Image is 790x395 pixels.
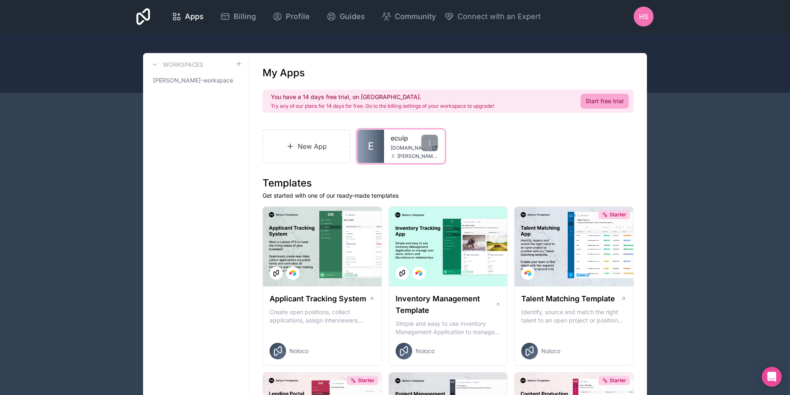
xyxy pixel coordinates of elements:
[163,61,203,69] h3: Workspaces
[358,377,374,384] span: Starter
[391,133,438,143] a: ecuip
[639,12,648,22] span: HS
[214,7,263,26] a: Billing
[357,130,384,163] a: E
[320,7,372,26] a: Guides
[610,377,626,384] span: Starter
[263,66,305,80] h1: My Apps
[289,347,309,355] span: Noloco
[395,11,436,22] span: Community
[165,7,210,26] a: Apps
[397,153,438,160] span: [PERSON_NAME][EMAIL_ADDRESS][DOMAIN_NAME]
[416,347,435,355] span: Noloco
[185,11,204,22] span: Apps
[289,270,296,276] img: Airtable Logo
[263,177,634,190] h1: Templates
[762,367,782,387] div: Open Intercom Messenger
[521,308,627,325] p: Identify, source and match the right talent to an open project or position with our Talent Matchi...
[581,94,629,109] a: Start free trial
[457,11,541,22] span: Connect with an Expert
[368,140,374,153] span: E
[340,11,365,22] span: Guides
[610,211,626,218] span: Starter
[286,11,310,22] span: Profile
[521,293,615,305] h1: Talent Matching Template
[270,308,375,325] p: Create open positions, collect applications, assign interviewers, centralise candidate feedback a...
[263,129,350,163] a: New App
[271,93,494,101] h2: You have a 14 days free trial, on [GEOGRAPHIC_DATA].
[525,270,531,276] img: Airtable Logo
[444,11,541,22] button: Connect with an Expert
[150,73,242,88] a: [PERSON_NAME]-workspace
[263,191,634,200] p: Get started with one of our ready-made templates
[233,11,256,22] span: Billing
[375,7,442,26] a: Community
[266,7,316,26] a: Profile
[270,293,366,305] h1: Applicant Tracking System
[391,145,438,151] a: [DOMAIN_NAME]
[541,347,560,355] span: Noloco
[396,320,501,336] p: Simple and easy to use Inventory Management Application to manage your stock, orders and Manufact...
[150,60,203,70] a: Workspaces
[153,76,233,85] span: [PERSON_NAME]-workspace
[271,103,494,109] p: Try any of our plans for 14 days for free. Go to the billing settings of your workspace to upgrade!
[416,270,422,276] img: Airtable Logo
[396,293,495,316] h1: Inventory Management Template
[391,145,428,151] span: [DOMAIN_NAME]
